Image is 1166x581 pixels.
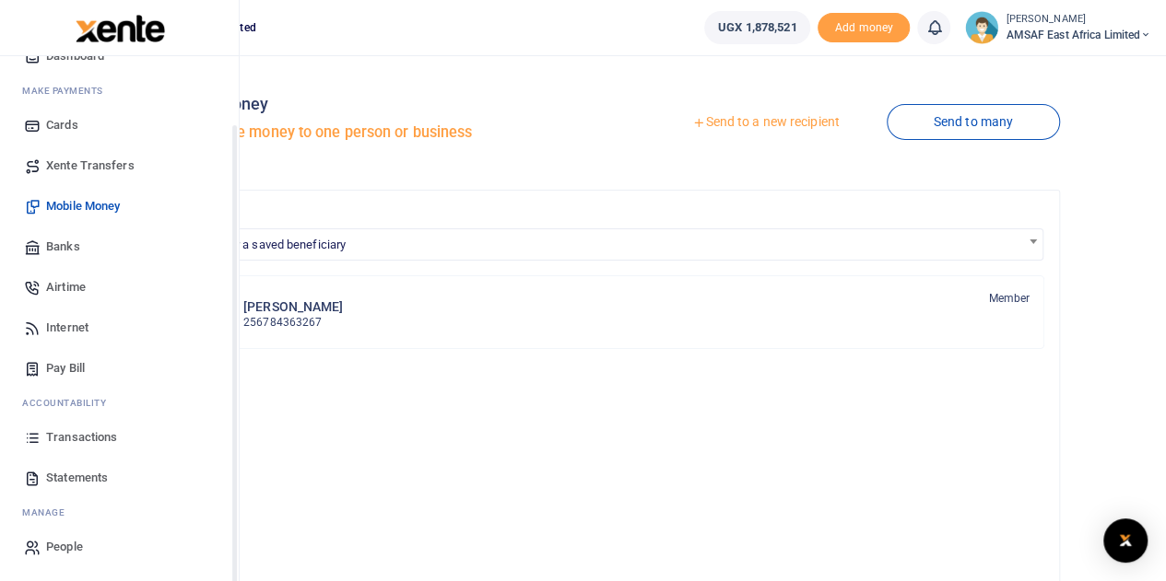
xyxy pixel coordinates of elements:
a: Send to many [887,104,1060,140]
li: Ac [15,389,224,417]
a: Transactions [15,417,224,458]
span: Airtime [46,278,86,296]
span: anage [31,505,65,519]
p: 256784363267 [243,314,343,331]
a: Xente Transfers [15,145,224,186]
span: Pay Bill [46,359,85,378]
li: Wallet ballance [697,11,818,44]
span: countability [36,396,106,410]
span: Search for a saved beneficiary [176,228,1043,261]
div: Open Intercom Messenger [1103,518,1148,563]
a: Mobile Money [15,186,224,227]
a: Dashboard [15,36,224,76]
a: Banks [15,227,224,267]
li: Toup your wallet [818,13,910,43]
span: Cards [46,116,78,134]
h4: Mobile Money [161,94,603,114]
span: AMSAF East Africa Limited [1006,27,1151,43]
span: Xente Transfers [46,157,135,175]
a: Send to a new recipient [645,106,886,139]
a: logo-small logo-large logo-large [74,20,165,34]
a: Internet [15,308,224,348]
a: DK [PERSON_NAME] 256784363267 Member [177,275,1044,349]
h6: [PERSON_NAME] [243,299,343,315]
span: Member [988,290,1030,307]
span: Search for a saved beneficiary [184,238,346,251]
span: People [46,538,83,556]
li: M [15,76,224,105]
span: Add money [818,13,910,43]
small: [PERSON_NAME] [1006,12,1151,28]
span: ake Payments [31,84,103,98]
span: Dashboard [46,47,104,65]
span: Mobile Money [46,197,120,215]
a: Airtime [15,267,224,308]
span: Banks [46,238,80,256]
a: Pay Bill [15,348,224,389]
a: Add money [818,19,910,33]
a: profile-user [PERSON_NAME] AMSAF East Africa Limited [965,11,1151,44]
li: M [15,498,224,527]
img: logo-large [76,15,165,42]
span: Search for a saved beneficiary [177,229,1042,258]
h5: Send mobile money to one person or business [161,123,603,142]
a: Cards [15,105,224,145]
span: Internet [46,319,88,337]
span: Statements [46,469,108,487]
span: Transactions [46,428,117,447]
span: UGX 1,878,521 [718,18,796,37]
a: UGX 1,878,521 [704,11,810,44]
a: Statements [15,458,224,498]
a: People [15,527,224,567]
img: profile-user [965,11,998,44]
